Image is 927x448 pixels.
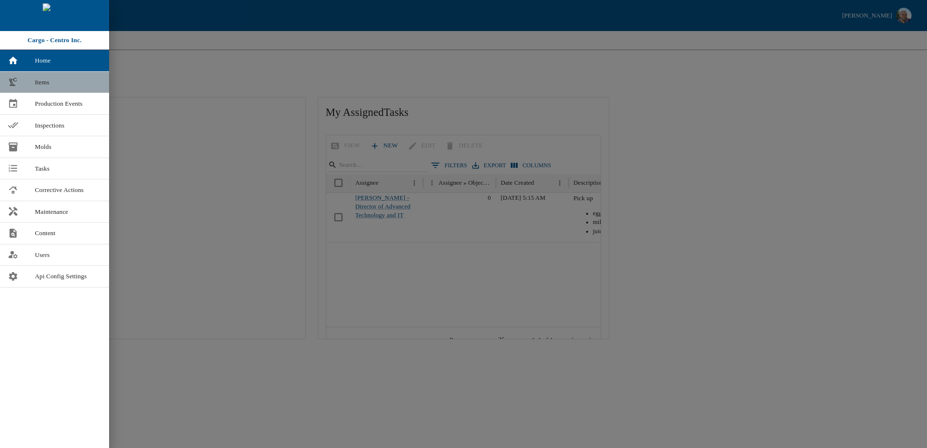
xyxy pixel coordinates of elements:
[35,207,101,217] span: Maintenance
[35,164,101,174] span: Tasks
[35,250,101,260] span: Users
[35,142,101,152] span: Molds
[35,78,101,87] span: Items
[35,228,101,238] span: Content
[35,272,101,281] span: Api Config Settings
[35,56,101,65] span: Home
[35,121,101,130] span: Inspections
[28,35,82,45] p: Cargo - Centro Inc.
[43,3,67,28] img: cargo logo
[35,185,101,195] span: Corrective Actions
[35,99,101,109] span: Production Events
